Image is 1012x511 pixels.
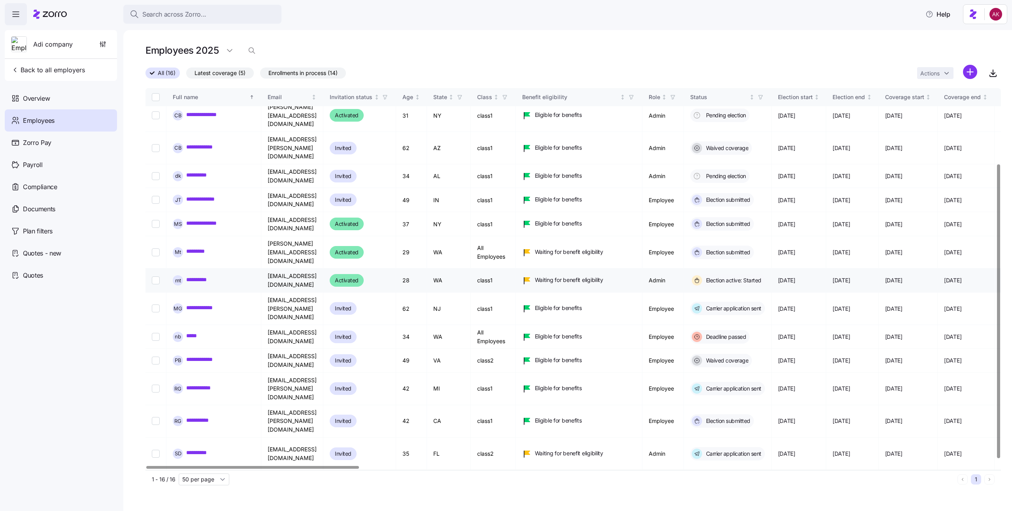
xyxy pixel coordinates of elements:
[642,100,684,132] td: Admin
[268,68,338,78] span: Enrollments in process (14)
[535,248,603,256] span: Waiting for benefit eligibility
[944,276,961,284] span: [DATE]
[642,325,684,349] td: Employee
[152,276,160,284] input: Select record 10
[661,94,667,100] div: Not sorted
[944,385,961,393] span: [DATE]
[396,236,427,269] td: 29
[989,8,1002,21] img: fe4d7c082afa948fc0372eddf2b5e911
[944,305,961,313] span: [DATE]
[535,195,582,203] span: Eligible for benefits
[152,385,160,393] input: Select record 14
[427,293,471,325] td: NJ
[471,438,516,470] td: class2
[885,93,924,101] div: Coverage start
[396,100,427,132] td: 31
[984,474,995,485] button: Next page
[471,373,516,405] td: class1
[174,113,182,118] span: C B
[23,138,51,148] span: Zorro Pay
[396,349,427,372] td: 49
[833,333,850,341] span: [DATE]
[23,248,61,258] span: Quotes - new
[427,100,471,132] td: NY
[5,264,117,286] a: Quotes
[690,93,748,101] div: Status
[23,226,53,236] span: Plan filters
[11,37,26,53] img: Employer logo
[335,219,359,229] span: Activated
[535,172,582,180] span: Eligible for benefits
[5,87,117,109] a: Overview
[335,416,351,426] span: Invited
[330,93,372,101] div: Invitation status
[415,94,420,100] div: Not sorted
[917,67,953,79] button: Actions
[471,269,516,292] td: class1
[833,276,850,284] span: [DATE]
[23,204,55,214] span: Documents
[323,88,396,106] th: Invitation statusNot sorted
[493,94,499,100] div: Not sorted
[535,417,582,425] span: Eligible for benefits
[261,164,323,188] td: [EMAIL_ADDRESS][DOMAIN_NAME]
[152,220,160,228] input: Select record 8
[772,88,827,106] th: Election startNot sorted
[957,474,968,485] button: Previous page
[471,349,516,372] td: class2
[704,276,761,284] span: Election active: Started
[944,248,961,256] span: [DATE]
[778,305,795,313] span: [DATE]
[396,438,427,470] td: 35
[396,293,427,325] td: 62
[335,171,351,181] span: Invited
[471,212,516,236] td: class1
[704,304,761,312] span: Carrier application sent
[535,449,603,457] span: Waiting for benefit eligibility
[535,220,582,227] span: Eligible for benefits
[778,333,795,341] span: [DATE]
[642,405,684,438] td: Employee
[867,94,872,100] div: Not sorted
[249,94,255,100] div: Sorted ascending
[885,172,902,180] span: [DATE]
[11,65,85,75] span: Back to all employers
[427,132,471,164] td: AZ
[166,88,261,106] th: Full nameSorted ascending
[642,373,684,405] td: Employee
[145,44,219,56] h1: Employees 2025
[152,333,160,341] input: Select record 12
[833,112,850,120] span: [DATE]
[778,93,813,101] div: Election start
[194,68,245,78] span: Latest coverage (5)
[920,71,940,76] span: Actions
[642,293,684,325] td: Employee
[268,93,310,101] div: Email
[704,172,746,180] span: Pending election
[23,94,50,103] span: Overview
[335,195,351,205] span: Invited
[477,93,492,101] div: Class
[642,88,684,106] th: RoleNot sorted
[833,93,865,101] div: Election end
[152,144,160,152] input: Select record 5
[175,451,181,456] span: S D
[535,356,582,364] span: Eligible for benefits
[396,132,427,164] td: 62
[704,357,749,364] span: Waived coverage
[175,358,181,363] span: P B
[944,112,961,120] span: [DATE]
[396,212,427,236] td: 37
[944,417,961,425] span: [DATE]
[522,93,619,101] div: Benefit eligibility
[152,450,160,458] input: Select record 16
[335,248,359,257] span: Activated
[5,109,117,132] a: Employees
[396,269,427,292] td: 28
[704,196,750,204] span: Election submitted
[879,88,938,106] th: Coverage startNot sorted
[814,94,819,100] div: Not sorted
[8,62,88,78] button: Back to all employers
[261,132,323,164] td: [EMAIL_ADDRESS][PERSON_NAME][DOMAIN_NAME]
[963,65,977,79] svg: add icon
